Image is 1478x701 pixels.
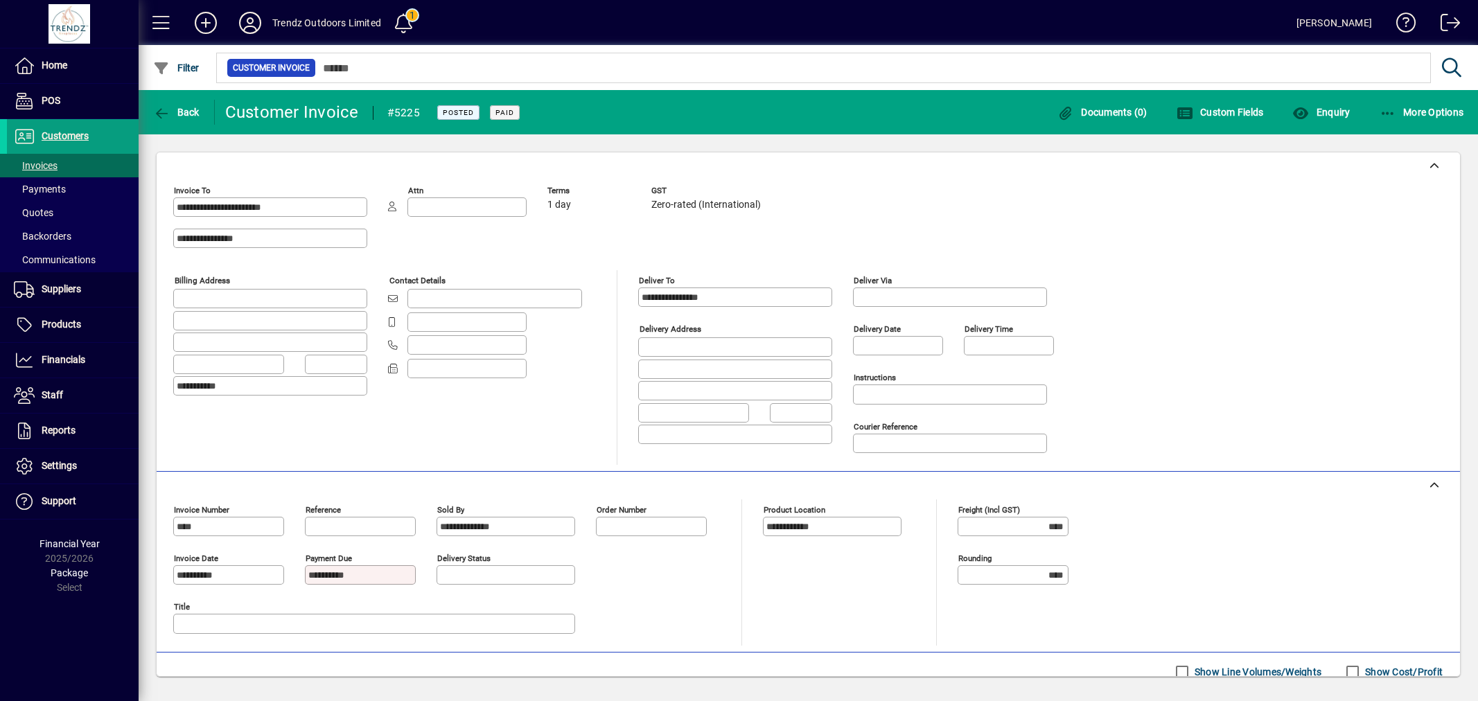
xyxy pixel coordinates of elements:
[597,505,646,515] mat-label: Order number
[854,422,917,432] mat-label: Courier Reference
[42,354,85,365] span: Financials
[14,207,53,218] span: Quotes
[1177,107,1264,118] span: Custom Fields
[14,184,66,195] span: Payments
[1289,100,1353,125] button: Enquiry
[651,199,761,211] span: Zero-rated (International)
[7,248,139,272] a: Communications
[1362,665,1443,679] label: Show Cost/Profit
[854,324,901,334] mat-label: Delivery date
[150,100,203,125] button: Back
[965,324,1013,334] mat-label: Delivery time
[437,505,464,515] mat-label: Sold by
[153,107,200,118] span: Back
[1386,3,1416,48] a: Knowledge Base
[225,101,359,123] div: Customer Invoice
[7,378,139,413] a: Staff
[7,224,139,248] a: Backorders
[7,201,139,224] a: Quotes
[437,553,491,563] mat-label: Delivery status
[233,61,310,75] span: Customer Invoice
[7,272,139,307] a: Suppliers
[42,283,81,294] span: Suppliers
[306,505,341,515] mat-label: Reference
[42,95,60,106] span: POS
[14,231,71,242] span: Backorders
[42,460,77,471] span: Settings
[153,62,200,73] span: Filter
[958,505,1020,515] mat-label: Freight (incl GST)
[7,48,139,83] a: Home
[547,199,571,211] span: 1 day
[764,505,825,515] mat-label: Product location
[39,538,100,549] span: Financial Year
[7,154,139,177] a: Invoices
[1192,665,1321,679] label: Show Line Volumes/Weights
[174,186,211,195] mat-label: Invoice To
[7,449,139,483] a: Settings
[1430,3,1461,48] a: Logout
[272,12,381,34] div: Trendz Outdoors Limited
[150,55,203,80] button: Filter
[42,60,67,71] span: Home
[7,84,139,118] a: POS
[42,319,81,330] span: Products
[443,108,474,117] span: Posted
[14,254,96,265] span: Communications
[547,186,631,195] span: Terms
[7,177,139,201] a: Payments
[7,308,139,342] a: Products
[306,553,352,563] mat-label: Payment due
[174,553,218,563] mat-label: Invoice date
[495,108,514,117] span: Paid
[228,10,272,35] button: Profile
[139,100,215,125] app-page-header-button: Back
[408,186,423,195] mat-label: Attn
[958,553,992,563] mat-label: Rounding
[42,389,63,400] span: Staff
[14,160,58,171] span: Invoices
[51,567,88,578] span: Package
[1057,107,1147,118] span: Documents (0)
[387,102,420,124] div: #5225
[651,186,761,195] span: GST
[7,484,139,519] a: Support
[174,602,190,612] mat-label: Title
[42,495,76,506] span: Support
[1380,107,1464,118] span: More Options
[639,276,675,285] mat-label: Deliver To
[1376,100,1468,125] button: More Options
[854,373,896,382] mat-label: Instructions
[1292,107,1350,118] span: Enquiry
[42,130,89,141] span: Customers
[174,505,229,515] mat-label: Invoice number
[1296,12,1372,34] div: [PERSON_NAME]
[854,276,892,285] mat-label: Deliver via
[7,343,139,378] a: Financials
[1054,100,1151,125] button: Documents (0)
[7,414,139,448] a: Reports
[1173,100,1267,125] button: Custom Fields
[184,10,228,35] button: Add
[42,425,76,436] span: Reports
